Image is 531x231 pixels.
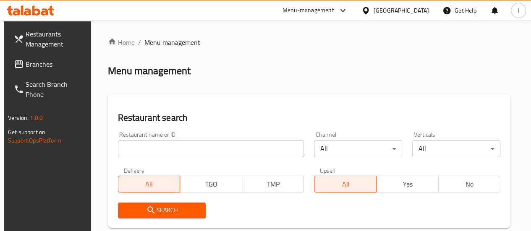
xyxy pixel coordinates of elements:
[138,37,141,47] li: /
[118,112,501,124] h2: Restaurant search
[438,176,501,192] button: No
[124,167,145,173] label: Delivery
[118,176,180,192] button: All
[442,178,497,190] span: No
[26,79,86,99] span: Search Branch Phone
[125,205,199,215] span: Search
[7,74,92,104] a: Search Branch Phone
[242,176,304,192] button: TMP
[30,112,43,123] span: 1.0.0
[108,37,511,47] nav: breadcrumb
[122,178,177,190] span: All
[283,5,334,16] div: Menu-management
[318,178,373,190] span: All
[8,112,29,123] span: Version:
[108,64,191,78] h2: Menu management
[380,178,435,190] span: Yes
[108,37,135,47] a: Home
[246,178,301,190] span: TMP
[314,140,402,157] div: All
[314,176,377,192] button: All
[7,24,92,54] a: Restaurants Management
[518,6,519,15] span: I
[320,167,335,173] label: Upsell
[26,59,86,69] span: Branches
[183,178,239,190] span: TGO
[412,140,500,157] div: All
[7,54,92,74] a: Branches
[8,127,47,138] span: Get support on:
[118,202,206,218] button: Search
[376,176,439,192] button: Yes
[180,176,242,192] button: TGO
[26,29,86,49] span: Restaurants Management
[374,6,429,15] div: [GEOGRAPHIC_DATA]
[8,135,61,146] a: Support.OpsPlatform
[144,37,200,47] span: Menu management
[118,140,304,157] input: Search for restaurant name or ID..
